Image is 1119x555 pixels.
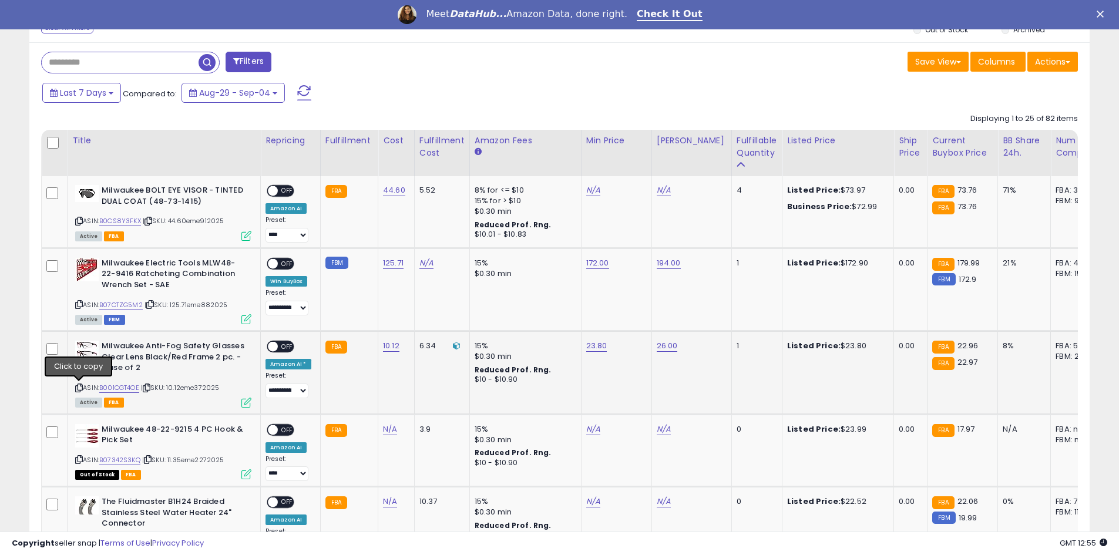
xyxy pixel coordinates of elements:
[102,424,244,449] b: Milwaukee 48-22-9215 4 PC Hook & Pick Set
[1056,435,1094,445] div: FBM: n/a
[959,512,977,523] span: 19.99
[932,134,993,159] div: Current Buybox Price
[75,424,251,479] div: ASIN:
[657,184,671,196] a: N/A
[475,435,572,445] div: $0.30 min
[787,341,885,351] div: $23.80
[970,52,1026,72] button: Columns
[932,273,955,285] small: FBM
[143,216,224,226] span: | SKU: 44.60eme912025
[1056,424,1094,435] div: FBA: n/a
[586,340,607,352] a: 23.80
[957,423,975,435] span: 17.97
[957,356,978,368] span: 22.97
[908,52,969,72] button: Save View
[1097,11,1108,18] div: Close
[957,340,979,351] span: 22.96
[426,8,627,20] div: Meet Amazon Data, done right.
[899,258,918,268] div: 0.00
[932,341,954,354] small: FBA
[475,196,572,206] div: 15% for > $10
[932,258,954,271] small: FBA
[145,300,228,310] span: | SKU: 125.71eme882025
[12,537,55,549] strong: Copyright
[42,83,121,103] button: Last 7 Days
[419,341,461,351] div: 6.34
[475,458,572,468] div: $10 - $10.90
[266,276,307,287] div: Win BuyBox
[787,496,885,507] div: $22.52
[1056,196,1094,206] div: FBM: 9
[475,496,572,507] div: 15%
[99,216,141,226] a: B0CS8Y3FKX
[1027,52,1078,72] button: Actions
[266,289,311,315] div: Preset:
[12,538,204,549] div: seller snap | |
[102,496,244,532] b: The Fluidmaster B1H24 Braided Stainless Steel Water Heater 24" Connector
[899,185,918,196] div: 0.00
[787,134,889,147] div: Listed Price
[899,341,918,351] div: 0.00
[1003,134,1046,159] div: BB Share 24h.
[419,257,434,269] a: N/A
[787,424,885,435] div: $23.99
[737,424,773,435] div: 0
[278,258,297,268] span: OFF
[1056,185,1094,196] div: FBA: 3
[75,185,99,202] img: 21xJ6tRoGdL._SL40_.jpg
[932,185,954,198] small: FBA
[925,25,968,35] label: Out of Stock
[932,424,954,437] small: FBA
[737,258,773,268] div: 1
[586,134,647,147] div: Min Price
[266,442,307,453] div: Amazon AI
[182,83,285,103] button: Aug-29 - Sep-04
[60,87,106,99] span: Last 7 Days
[102,258,244,294] b: Milwaukee Electric Tools MLW48-22-9416 Ratcheting Combination Wrench Set - SAE
[121,470,141,480] span: FBA
[1056,507,1094,517] div: FBM: 11
[737,185,773,196] div: 4
[266,372,311,398] div: Preset:
[1060,537,1107,549] span: 2025-09-12 12:55 GMT
[152,537,204,549] a: Privacy Policy
[737,341,773,351] div: 1
[475,341,572,351] div: 15%
[899,134,922,159] div: Ship Price
[266,359,311,369] div: Amazon AI *
[325,134,373,147] div: Fulfillment
[475,185,572,196] div: 8% for <= $10
[787,258,885,268] div: $172.90
[75,470,119,480] span: All listings that are currently out of stock and unavailable for purchase on Amazon
[266,514,307,525] div: Amazon AI
[383,423,397,435] a: N/A
[325,424,347,437] small: FBA
[787,201,852,212] b: Business Price:
[142,455,224,465] span: | SKU: 11.35eme2272025
[657,496,671,507] a: N/A
[100,537,150,549] a: Terms of Use
[475,147,482,157] small: Amazon Fees.
[978,56,1015,68] span: Columns
[72,134,256,147] div: Title
[419,496,461,507] div: 10.37
[657,423,671,435] a: N/A
[475,351,572,362] div: $0.30 min
[932,512,955,524] small: FBM
[957,257,980,268] span: 179.99
[1003,258,1041,268] div: 21%
[104,315,125,325] span: FBM
[383,257,404,269] a: 125.71
[383,134,409,147] div: Cost
[75,258,251,323] div: ASIN:
[104,231,124,241] span: FBA
[899,424,918,435] div: 0.00
[398,5,416,24] img: Profile image for Georgie
[475,424,572,435] div: 15%
[75,341,251,406] div: ASIN:
[1056,341,1094,351] div: FBA: 5
[1056,134,1098,159] div: Num of Comp.
[475,507,572,517] div: $0.30 min
[1003,185,1041,196] div: 71%
[75,424,99,448] img: 415zftbPtmL._SL40_.jpg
